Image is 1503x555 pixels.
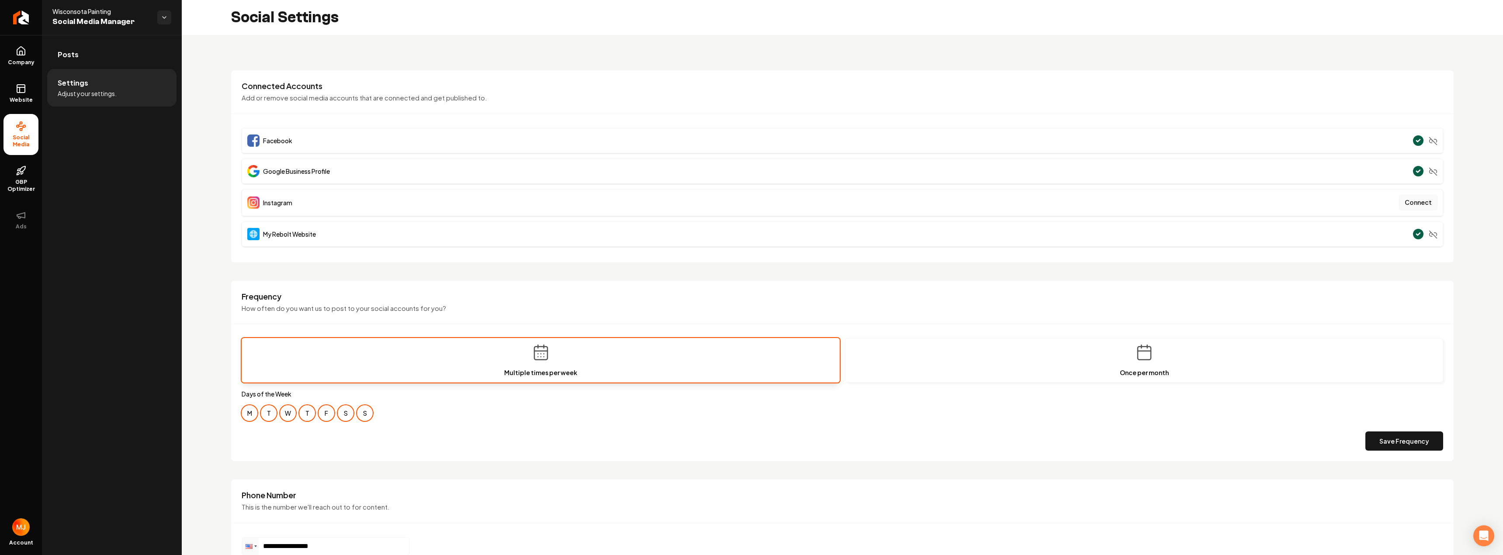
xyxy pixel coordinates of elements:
p: This is the number we'll reach out to for content. [242,502,1443,512]
span: Google Business Profile [263,167,330,176]
span: Posts [58,49,79,60]
button: Multiple times per week [242,338,840,383]
span: Account [9,539,33,546]
span: Social Media Manager [52,16,150,28]
div: Open Intercom Messenger [1473,525,1494,546]
span: Social Media [3,134,38,148]
button: Connect [1399,195,1437,210]
p: How often do you want us to post to your social accounts for you? [242,303,1443,314]
span: Wisconsota Painting [52,7,150,16]
h3: Connected Accounts [242,81,1443,91]
h2: Social Settings [231,9,339,26]
span: Ads [12,223,30,230]
span: Facebook [263,136,292,145]
span: Company [4,59,38,66]
label: Days of the Week [242,390,1443,398]
img: Google [247,165,260,177]
button: Friday [319,405,334,421]
button: Open user button [12,518,30,536]
img: Facebook [247,134,260,147]
button: Once per month [845,338,1443,383]
a: Company [3,39,38,73]
img: Rebolt Logo [13,10,29,24]
span: Settings [58,78,88,88]
h3: Phone Number [242,490,1443,500]
div: United States: + 1 [242,538,259,555]
button: Monday [242,405,257,421]
button: Saturday [338,405,353,421]
img: Instagram [247,196,260,209]
button: Tuesday [261,405,277,421]
span: Website [6,97,36,103]
a: Website [3,76,38,110]
span: My Rebolt Website [263,230,316,238]
span: Instagram [263,198,292,207]
button: Thursday [299,405,315,421]
span: GBP Optimizer [3,179,38,193]
button: Sunday [357,405,373,421]
button: Save Frequency [1365,431,1443,451]
h3: Frequency [242,291,1443,302]
button: Wednesday [280,405,296,421]
span: Adjust your settings. [58,89,117,98]
a: Posts [47,41,177,69]
img: Mike Johnson [12,518,30,536]
img: Website [247,228,260,240]
p: Add or remove social media accounts that are connected and get published to. [242,93,1443,103]
a: GBP Optimizer [3,159,38,200]
button: Ads [3,203,38,237]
